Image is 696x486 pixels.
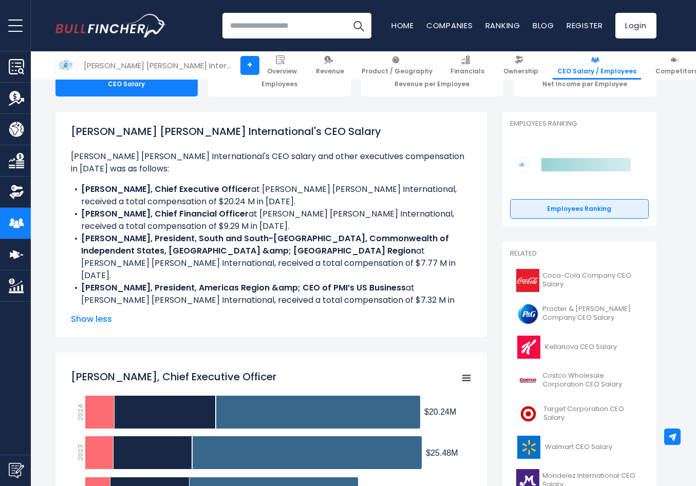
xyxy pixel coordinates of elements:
span: Show less [71,313,472,325]
a: Home [391,20,414,31]
span: Costco Wholesale Corporation CEO Salary [542,372,643,389]
a: Costco Wholesale Corporation CEO Salary [510,366,649,395]
text: 2024 [76,404,85,421]
a: Overview [262,51,302,80]
span: Revenue [316,67,344,75]
img: PM logo [56,55,76,75]
img: Philip Morris International competitors logo [515,158,529,171]
img: Bullfincher logo [55,14,166,37]
a: Login [615,13,656,38]
li: at [PERSON_NAME] [PERSON_NAME] International, received a total compensation of $7.77 M in [DATE]. [71,232,472,282]
b: [PERSON_NAME], President, Americas Region &amp; CEO of PMI’s US Business [81,282,406,294]
span: Walmart CEO Salary [545,443,612,452]
text: 2023 [76,444,85,461]
span: Product / Geography [362,67,432,75]
button: Search [346,13,371,38]
div: Net Income per Employee [514,72,656,96]
b: [PERSON_NAME], President, South and South-[GEOGRAPHIC_DATA], Commonwealth of Independent States, ... [81,232,449,257]
div: CEO Salary [55,72,198,96]
a: Kellanova CEO Salary [510,333,649,361]
span: Coca-Cola Company CEO Salary [542,271,643,289]
li: at [PERSON_NAME] [PERSON_NAME] International, received a total compensation of $7.32 M in [DATE]. [71,282,472,319]
div: Employees [208,72,351,96]
a: Employees Ranking [510,199,649,219]
tspan: $20.24M [424,407,456,416]
p: Related [510,249,649,258]
a: CEO Salary / Employees [553,51,641,80]
div: Revenue per Employee [361,72,504,96]
a: Revenue [311,51,349,80]
a: Companies [426,20,473,31]
a: Target Corporation CEO Salary [510,400,649,428]
tspan: $25.48M [426,449,458,457]
span: Financials [450,67,484,75]
p: Employees Ranking [510,120,649,128]
b: [PERSON_NAME], Chief Financial Officer [81,208,249,220]
span: CEO Salary / Employees [557,67,636,75]
div: [PERSON_NAME] [PERSON_NAME] International [84,60,233,71]
tspan: [PERSON_NAME], Chief Executive Officer [71,370,276,384]
img: TGT logo [516,402,541,425]
b: [PERSON_NAME], Chief Executive Officer [81,183,251,195]
span: Ownership [503,67,538,75]
a: Product / Geography [357,51,437,80]
img: KO logo [516,269,539,292]
li: at [PERSON_NAME] [PERSON_NAME] International, received a total compensation of $20.24 M in [DATE]. [71,183,472,208]
span: Kellanova CEO Salary [545,343,617,352]
h1: [PERSON_NAME] [PERSON_NAME] International's CEO Salary [71,124,472,139]
a: Coca-Cola Company CEO Salary [510,266,649,295]
li: at [PERSON_NAME] [PERSON_NAME] International, received a total compensation of $9.29 M in [DATE]. [71,208,472,232]
img: Ownership [9,184,24,200]
img: COST logo [516,369,539,392]
a: Register [567,20,603,31]
img: WMT logo [516,436,542,459]
a: Walmart CEO Salary [510,433,649,461]
a: + [240,56,259,75]
img: K logo [516,336,542,359]
a: Financials [446,51,489,80]
a: Blog [533,20,554,31]
p: [PERSON_NAME] [PERSON_NAME] International's CEO salary and other executives compensation in [DATE... [71,150,472,175]
a: Ranking [485,20,520,31]
a: Go to homepage [55,14,166,37]
span: Target Corporation CEO Salary [543,405,642,422]
span: Overview [267,67,297,75]
a: Procter & [PERSON_NAME] Company CEO Salary [510,300,649,328]
span: Procter & [PERSON_NAME] Company CEO Salary [542,305,643,322]
img: PG logo [516,302,539,325]
a: Ownership [499,51,543,80]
